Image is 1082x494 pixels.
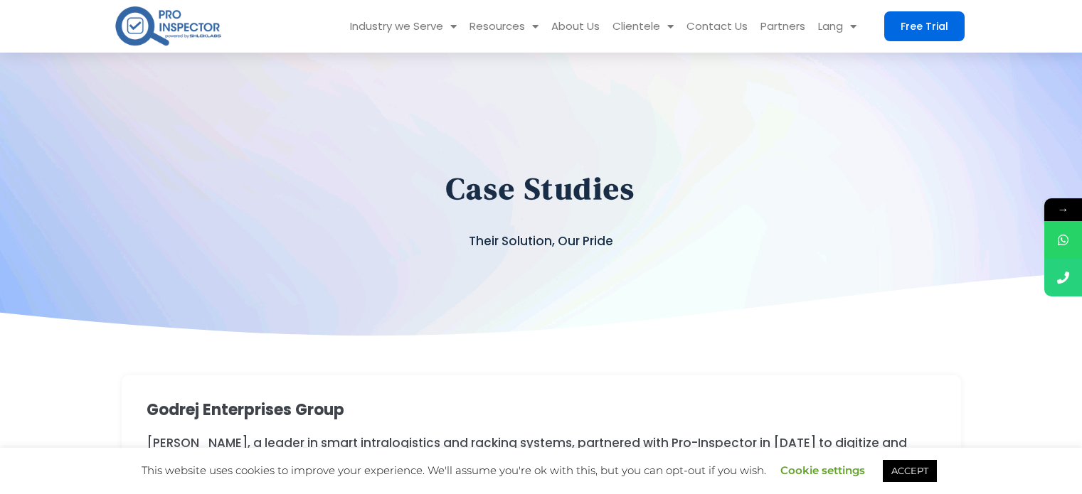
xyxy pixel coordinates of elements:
[114,4,223,48] img: pro-inspector-logo
[780,463,865,477] a: Cookie settings
[884,11,965,41] a: Free Trial
[901,21,948,31] span: Free Trial
[142,463,940,477] span: This website uses cookies to improve your experience. We'll assume you're ok with this, but you c...
[1044,198,1082,221] span: →
[147,400,936,419] h2: Godrej Enterprises Group
[147,434,907,466] span: [PERSON_NAME], a leader in smart intralogistics and racking systems, partnered with Pro-Inspector...
[122,229,961,253] div: Their Solution, Our Pride
[883,460,937,482] a: ACCEPT
[122,162,961,214] h1: Case Studies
